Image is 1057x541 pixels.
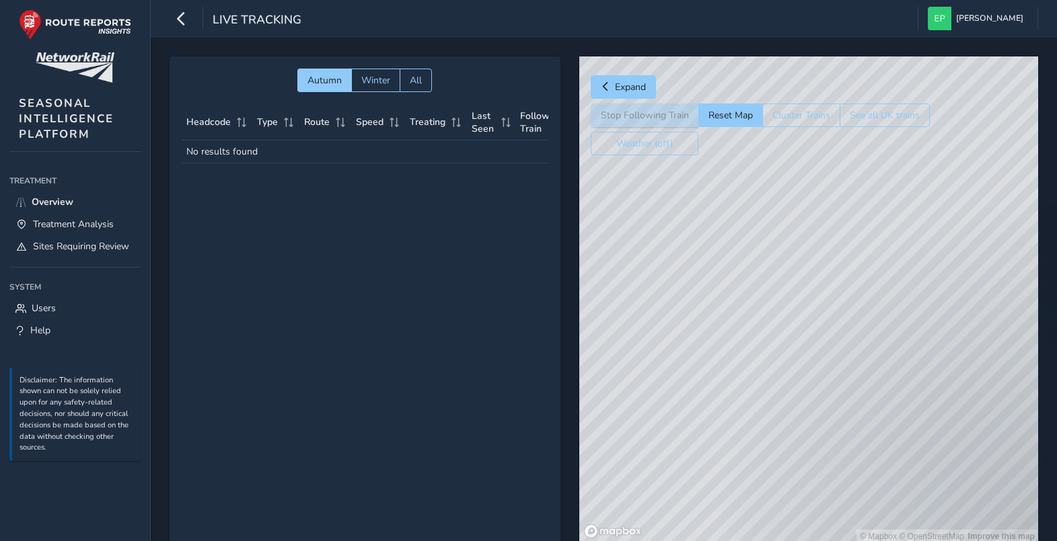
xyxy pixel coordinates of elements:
[472,110,497,135] span: Last Seen
[9,171,141,191] div: Treatment
[307,74,342,87] span: Autumn
[928,7,951,30] img: diamond-layout
[33,218,114,231] span: Treatment Analysis
[9,297,141,319] a: Users
[19,95,114,142] span: SEASONAL INTELLIGENCE PLATFORM
[591,75,656,99] button: Expand
[956,7,1023,30] span: [PERSON_NAME]
[520,110,552,135] span: Follow Train
[182,140,571,163] td: No results found
[36,52,114,83] img: customer logo
[9,319,141,341] a: Help
[400,69,432,92] button: All
[9,213,141,235] a: Treatment Analysis
[1011,495,1044,528] iframe: Intercom live chat
[9,235,141,257] a: Sites Requiring Review
[33,240,129,253] span: Sites Requiring Review
[591,132,698,155] button: Weather (off)
[356,116,384,128] span: Speed
[9,191,141,213] a: Overview
[840,103,930,127] button: See all UK trains
[213,11,301,30] span: Live Tracking
[698,103,762,127] button: Reset Map
[30,324,50,337] span: Help
[410,74,422,87] span: All
[410,116,445,128] span: Treating
[304,116,330,128] span: Route
[19,9,131,40] img: rr logo
[20,375,134,454] p: Disclaimer: The information shown can not be solely relied upon for any safety-related decisions,...
[32,196,73,208] span: Overview
[9,277,141,297] div: System
[351,69,400,92] button: Winter
[32,302,56,315] span: Users
[928,7,1028,30] button: [PERSON_NAME]
[762,103,840,127] button: Cluster Trains
[186,116,231,128] span: Headcode
[361,74,390,87] span: Winter
[297,69,351,92] button: Autumn
[615,81,646,93] span: Expand
[257,116,278,128] span: Type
